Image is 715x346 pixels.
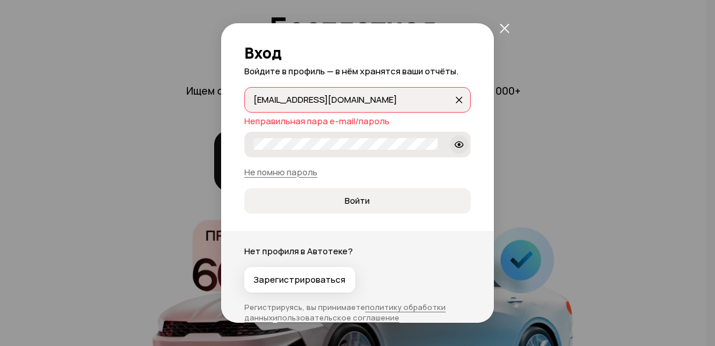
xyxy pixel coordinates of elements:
a: пользовательское соглашение [277,312,399,323]
button: Войти [244,188,471,214]
span: Зарегистрироваться [254,274,345,286]
a: Не помню пароль [244,166,317,178]
button: Зарегистрироваться [244,267,355,293]
p: Регистрируясь, вы принимаете и [244,302,471,323]
span: Войти [345,195,370,207]
h2: Вход [244,44,471,62]
p: Войдите в профиль — в нём хранятся ваши отчёты. [244,65,471,78]
input: закрыть [254,93,453,105]
button: закрыть [494,17,515,38]
a: политику обработки данных [244,302,446,323]
button: закрыть [450,91,468,109]
p: Нет профиля в Автотеке? [244,245,471,258]
div: Неправильная пара e-mail/пароль [244,116,471,127]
